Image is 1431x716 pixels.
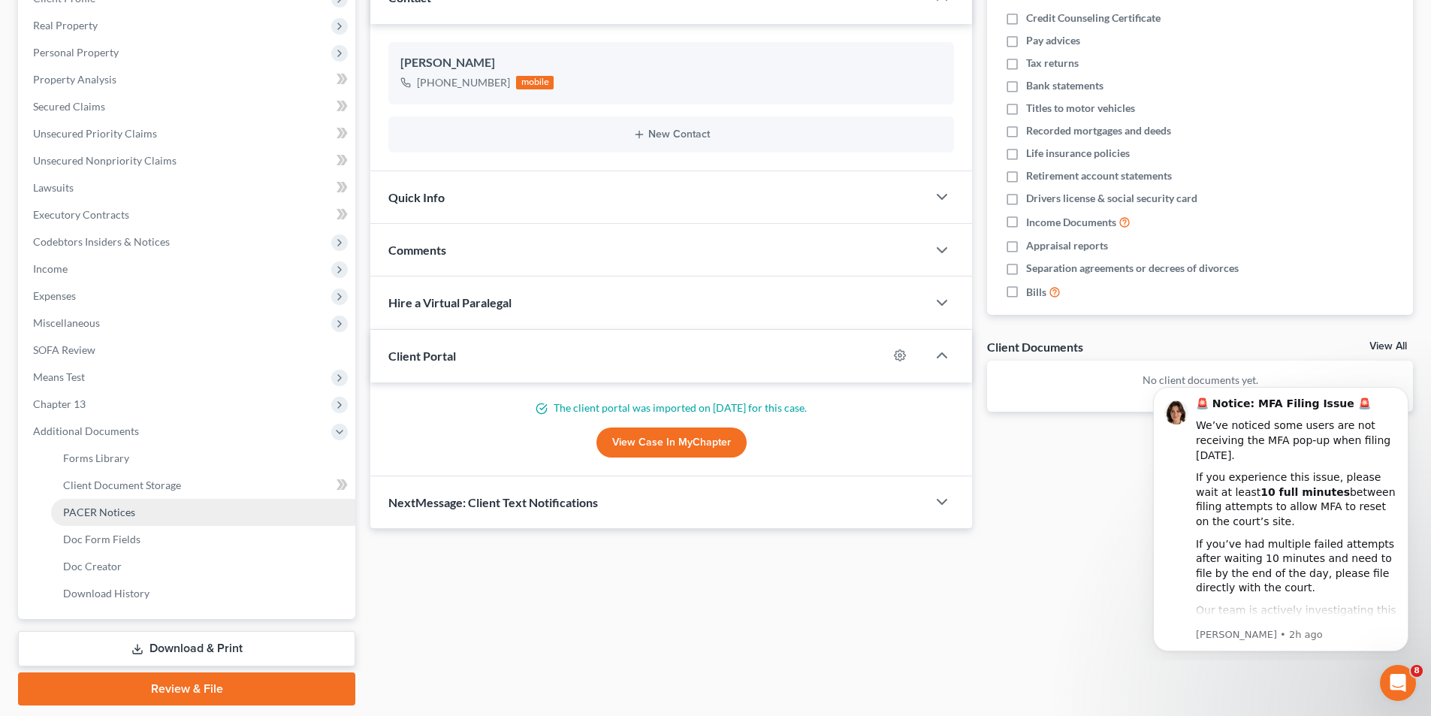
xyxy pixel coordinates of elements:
[51,580,355,607] a: Download History
[417,75,510,90] div: [PHONE_NUMBER]
[63,587,149,600] span: Download History
[1026,101,1135,116] span: Titles to motor vehicles
[33,397,86,410] span: Chapter 13
[400,128,942,140] button: New Contact
[21,174,355,201] a: Lawsuits
[33,73,116,86] span: Property Analysis
[33,289,76,302] span: Expenses
[33,262,68,275] span: Income
[1026,56,1079,71] span: Tax returns
[388,349,456,363] span: Client Portal
[1026,123,1171,138] span: Recorded mortgages and deeds
[33,127,157,140] span: Unsecured Priority Claims
[987,339,1083,355] div: Client Documents
[1026,215,1116,230] span: Income Documents
[1369,341,1407,352] a: View All
[1026,33,1080,48] span: Pay advices
[51,472,355,499] a: Client Document Storage
[1026,11,1161,26] span: Credit Counseling Certificate
[33,316,100,329] span: Miscellaneous
[18,672,355,705] a: Review & File
[1026,191,1197,206] span: Drivers license & social security card
[33,343,95,356] span: SOFA Review
[388,400,954,415] p: The client portal was imported on [DATE] for this case.
[51,445,355,472] a: Forms Library
[33,208,129,221] span: Executory Contracts
[51,526,355,553] a: Doc Form Fields
[388,495,598,509] span: NextMessage: Client Text Notifications
[1026,261,1239,276] span: Separation agreements or decrees of divorces
[21,120,355,147] a: Unsecured Priority Claims
[21,201,355,228] a: Executory Contracts
[1026,168,1172,183] span: Retirement account statements
[1026,238,1108,253] span: Appraisal reports
[1131,373,1431,660] iframe: Intercom notifications message
[33,19,98,32] span: Real Property
[18,631,355,666] a: Download & Print
[21,337,355,364] a: SOFA Review
[516,76,554,89] div: mobile
[51,499,355,526] a: PACER Notices
[596,427,747,458] a: View Case in MyChapter
[21,93,355,120] a: Secured Claims
[33,100,105,113] span: Secured Claims
[63,506,135,518] span: PACER Notices
[33,370,85,383] span: Means Test
[999,373,1401,388] p: No client documents yet.
[1026,285,1046,300] span: Bills
[33,235,170,248] span: Codebtors Insiders & Notices
[33,424,139,437] span: Additional Documents
[1380,665,1416,701] iframe: Intercom live chat
[33,181,74,194] span: Lawsuits
[1026,146,1130,161] span: Life insurance policies
[400,54,942,72] div: [PERSON_NAME]
[388,190,445,204] span: Quick Info
[63,533,140,545] span: Doc Form Fields
[388,243,446,257] span: Comments
[33,154,177,167] span: Unsecured Nonpriority Claims
[51,553,355,580] a: Doc Creator
[21,66,355,93] a: Property Analysis
[63,560,122,572] span: Doc Creator
[21,147,355,174] a: Unsecured Nonpriority Claims
[1026,78,1103,93] span: Bank statements
[388,295,512,310] span: Hire a Virtual Paralegal
[63,479,181,491] span: Client Document Storage
[1411,665,1423,677] span: 8
[63,452,129,464] span: Forms Library
[33,46,119,59] span: Personal Property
